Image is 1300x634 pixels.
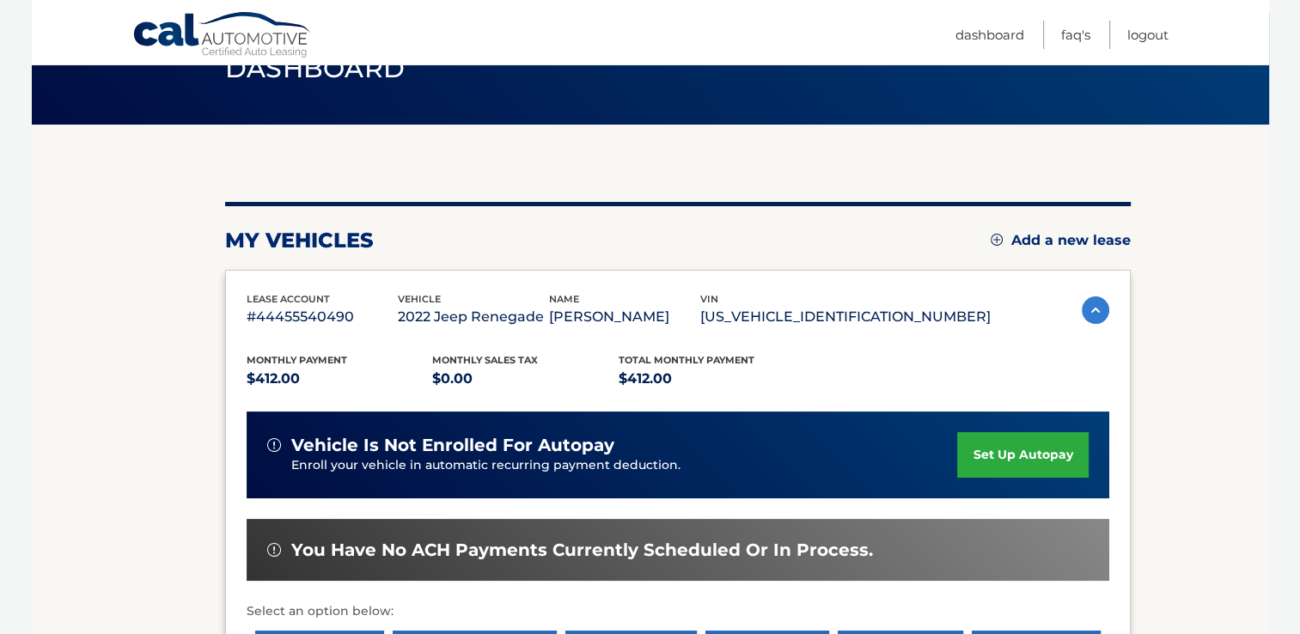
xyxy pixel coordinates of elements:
[225,52,406,84] span: Dashboard
[957,432,1088,478] a: set up autopay
[432,367,619,391] p: $0.00
[291,435,614,456] span: vehicle is not enrolled for autopay
[247,293,330,305] span: lease account
[1082,296,1109,324] img: accordion-active.svg
[700,305,991,329] p: [US_VEHICLE_IDENTIFICATION_NUMBER]
[1127,21,1169,49] a: Logout
[267,438,281,452] img: alert-white.svg
[432,354,538,366] span: Monthly sales Tax
[549,293,579,305] span: name
[549,305,700,329] p: [PERSON_NAME]
[247,305,398,329] p: #44455540490
[619,354,754,366] span: Total Monthly Payment
[1061,21,1090,49] a: FAQ's
[700,293,718,305] span: vin
[291,456,958,475] p: Enroll your vehicle in automatic recurring payment deduction.
[247,354,347,366] span: Monthly Payment
[955,21,1024,49] a: Dashboard
[991,234,1003,246] img: add.svg
[132,11,313,61] a: Cal Automotive
[619,367,805,391] p: $412.00
[247,601,1109,622] p: Select an option below:
[291,540,873,561] span: You have no ACH payments currently scheduled or in process.
[398,305,549,329] p: 2022 Jeep Renegade
[225,228,374,253] h2: my vehicles
[398,293,441,305] span: vehicle
[991,232,1131,249] a: Add a new lease
[267,543,281,557] img: alert-white.svg
[247,367,433,391] p: $412.00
